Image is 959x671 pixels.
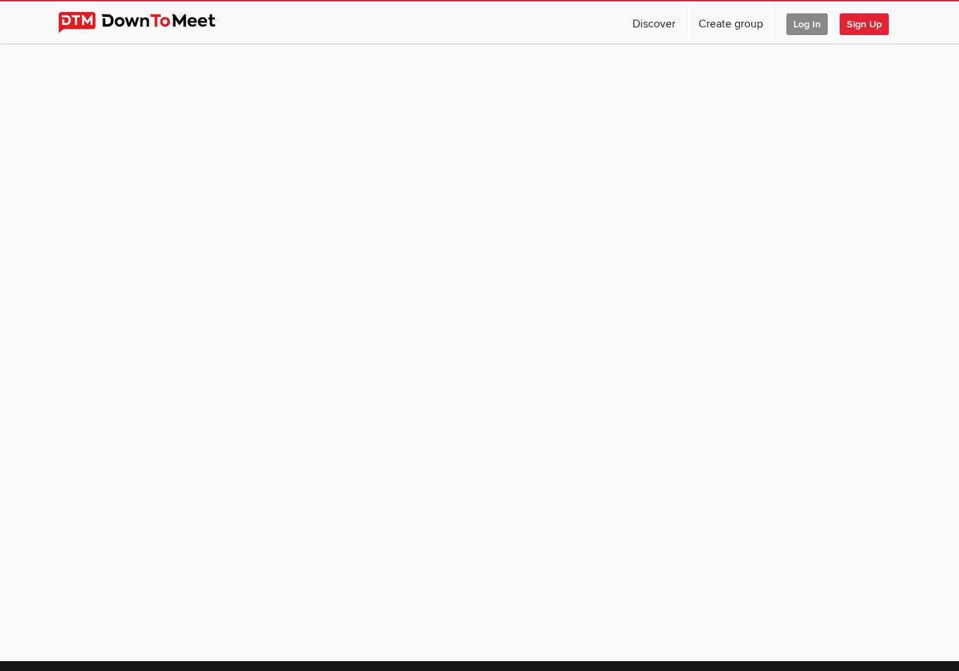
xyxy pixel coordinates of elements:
span: Log In [786,13,828,35]
a: Sign Up [840,1,900,44]
a: Create group [687,1,774,44]
span: Sign Up [840,13,889,35]
a: Log In [775,1,839,44]
a: Discover [621,1,687,44]
img: DownToMeet [58,12,237,33]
